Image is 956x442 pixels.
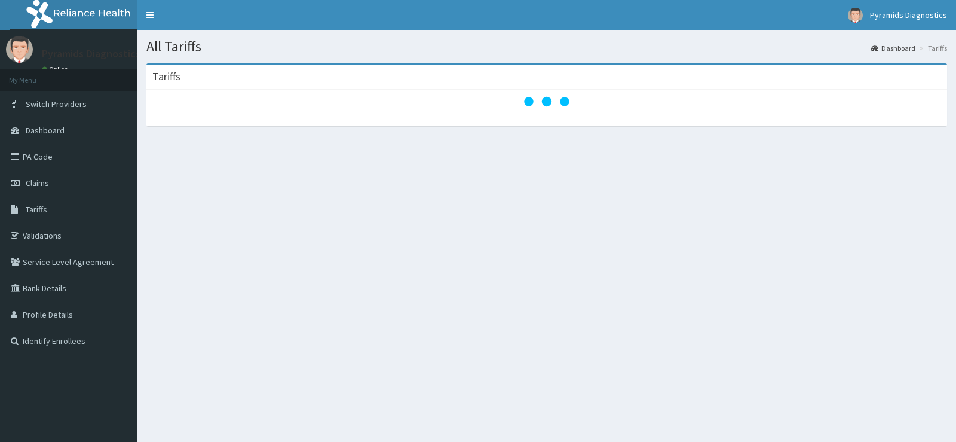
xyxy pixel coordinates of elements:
[152,71,180,82] h3: Tariffs
[146,39,947,54] h1: All Tariffs
[26,99,87,109] span: Switch Providers
[26,204,47,215] span: Tariffs
[6,36,33,63] img: User Image
[523,78,571,126] svg: audio-loading
[917,43,947,53] li: Tariffs
[871,43,915,53] a: Dashboard
[26,178,49,188] span: Claims
[42,48,140,59] p: Pyramids Diagnostics
[26,125,65,136] span: Dashboard
[42,65,71,74] a: Online
[848,8,863,23] img: User Image
[870,10,947,20] span: Pyramids Diagnostics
